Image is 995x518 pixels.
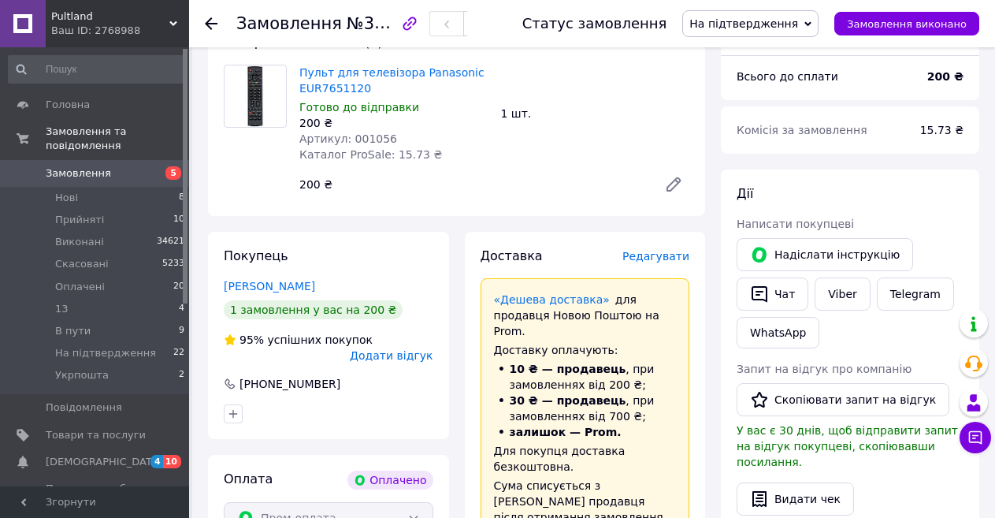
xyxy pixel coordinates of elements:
span: Дії [737,186,753,201]
span: Замовлення виконано [847,18,967,30]
span: 4 [179,302,184,316]
span: №366312403 [347,13,459,33]
span: Замовлення [46,166,111,181]
a: [PERSON_NAME] [224,280,315,293]
span: Готово до відправки [299,101,419,114]
span: Оплачені [55,280,105,294]
span: 4 [150,455,163,468]
span: Всього до сплати [737,70,838,83]
span: Нові [55,191,78,205]
span: 30 ₴ — продавець [510,394,626,407]
button: Скопіювати запит на відгук [737,383,949,416]
span: Каталог ProSale: 15.73 ₴ [299,148,442,161]
span: Замовлення та повідомлення [46,125,189,153]
div: 1 замовлення у вас на 200 ₴ [224,300,403,319]
span: 8 [179,191,184,205]
div: Доставку оплачують: [494,342,677,358]
input: Пошук [8,55,186,84]
div: успішних покупок [224,332,373,348]
li: , при замовленнях від 700 ₴; [494,393,677,424]
span: Редагувати [622,250,689,263]
span: Pultland [51,9,169,24]
span: залишок — Prom. [510,426,622,438]
span: Доставка [481,248,543,263]
div: для продавця Новою Поштою на Prom. [494,292,677,339]
div: Для покупця доставка безкоштовна. [494,443,677,475]
span: Товари та послуги [46,428,146,442]
span: Виконані [55,235,104,249]
div: Статус замовлення [522,16,667,32]
a: «Дешева доставка» [494,293,610,306]
span: Артикул: 001056 [299,132,397,145]
span: 10 [173,213,184,227]
span: Головна [46,98,90,112]
a: Редагувати [658,169,689,200]
span: Повідомлення [46,401,122,415]
span: Запит на відгук про компанію [737,363,911,375]
button: Чат з покупцем [960,422,991,453]
span: 13 [55,302,69,316]
a: Telegram [877,278,954,311]
div: Ваш ID: 2768988 [51,24,189,38]
div: 200 ₴ [299,115,488,131]
button: Замовлення виконано [834,12,979,35]
span: 15.73 ₴ [920,124,963,136]
span: Прийняті [55,213,104,227]
span: Показники роботи компанії [46,482,146,510]
span: 5 [165,166,181,180]
span: 22 [173,346,184,360]
span: Товари в замовленні (1) [224,35,383,50]
span: Комісія за замовлення [737,124,867,136]
span: Написати покупцеві [737,218,854,230]
div: [PHONE_NUMBER] [238,376,342,392]
div: Оплачено [347,471,433,490]
span: 34621 [157,235,184,249]
div: 1 шт. [495,102,696,125]
span: 5233 [162,257,184,271]
span: 10 ₴ — продавець [510,363,626,375]
span: На підтвердження [689,17,798,30]
img: Пульт для телевізора Panasonic EUR7651120 [247,65,265,127]
span: 20 [173,280,184,294]
a: Пульт для телевізора Panasonic EUR7651120 [299,66,485,95]
button: Надіслати інструкцію [737,238,913,271]
span: Оплата [224,471,273,486]
span: В пути [55,324,91,338]
b: 200 ₴ [927,70,963,83]
button: Чат [737,278,808,311]
span: На підтвердження [55,346,156,360]
a: WhatsApp [737,317,819,348]
a: Viber [815,278,870,311]
span: 95% [239,334,264,346]
span: У вас є 30 днів, щоб відправити запит на відгук покупцеві, скопіювавши посилання. [737,424,958,468]
button: Видати чек [737,483,854,516]
span: 9 [179,324,184,338]
span: Укрпошта [55,368,109,382]
li: , при замовленнях від 200 ₴; [494,361,677,393]
span: Додати відгук [350,349,433,362]
span: Скасовані [55,257,109,271]
span: 10 [163,455,181,468]
div: 200 ₴ [293,173,652,196]
span: [DEMOGRAPHIC_DATA] [46,455,162,469]
span: Покупець [224,248,288,263]
span: 2 [179,368,184,382]
span: Замовлення [236,14,342,33]
div: Повернутися назад [205,16,217,32]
